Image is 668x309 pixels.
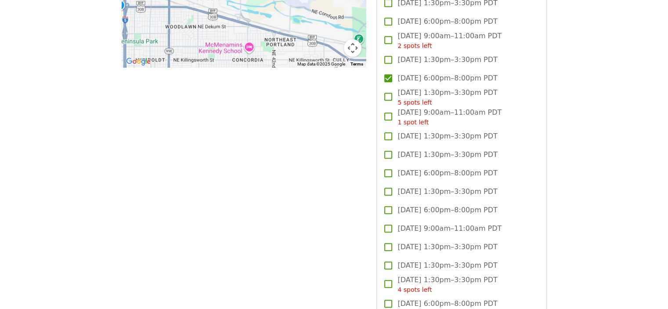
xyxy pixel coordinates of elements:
img: Google [124,56,153,67]
button: Map camera controls [344,39,361,57]
span: [DATE] 6:00pm–8:00pm PDT [397,205,497,215]
span: 5 spots left [397,99,432,106]
span: [DATE] 1:30pm–3:30pm PDT [397,186,497,197]
span: [DATE] 9:00am–11:00am PDT [397,107,502,127]
span: [DATE] 6:00pm–8:00pm PDT [397,73,497,84]
span: [DATE] 9:00am–11:00am PDT [397,31,502,51]
span: [DATE] 6:00pm–8:00pm PDT [397,298,497,309]
span: 2 spots left [397,42,432,49]
span: 1 spot left [397,119,429,126]
span: [DATE] 9:00am–11:00am PDT [397,223,502,234]
span: Map data ©2025 Google [297,62,345,66]
span: [DATE] 1:30pm–3:30pm PDT [397,131,497,142]
span: [DATE] 1:30pm–3:30pm PDT [397,275,497,294]
span: [DATE] 6:00pm–8:00pm PDT [397,168,497,178]
a: Open this area in Google Maps (opens a new window) [124,56,153,67]
span: [DATE] 1:30pm–3:30pm PDT [397,260,497,271]
span: [DATE] 1:30pm–3:30pm PDT [397,55,497,65]
span: [DATE] 1:30pm–3:30pm PDT [397,87,497,107]
span: 4 spots left [397,286,432,293]
a: Terms (opens in new tab) [350,62,363,66]
span: [DATE] 1:30pm–3:30pm PDT [397,242,497,252]
span: [DATE] 1:30pm–3:30pm PDT [397,149,497,160]
span: [DATE] 6:00pm–8:00pm PDT [397,16,497,27]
